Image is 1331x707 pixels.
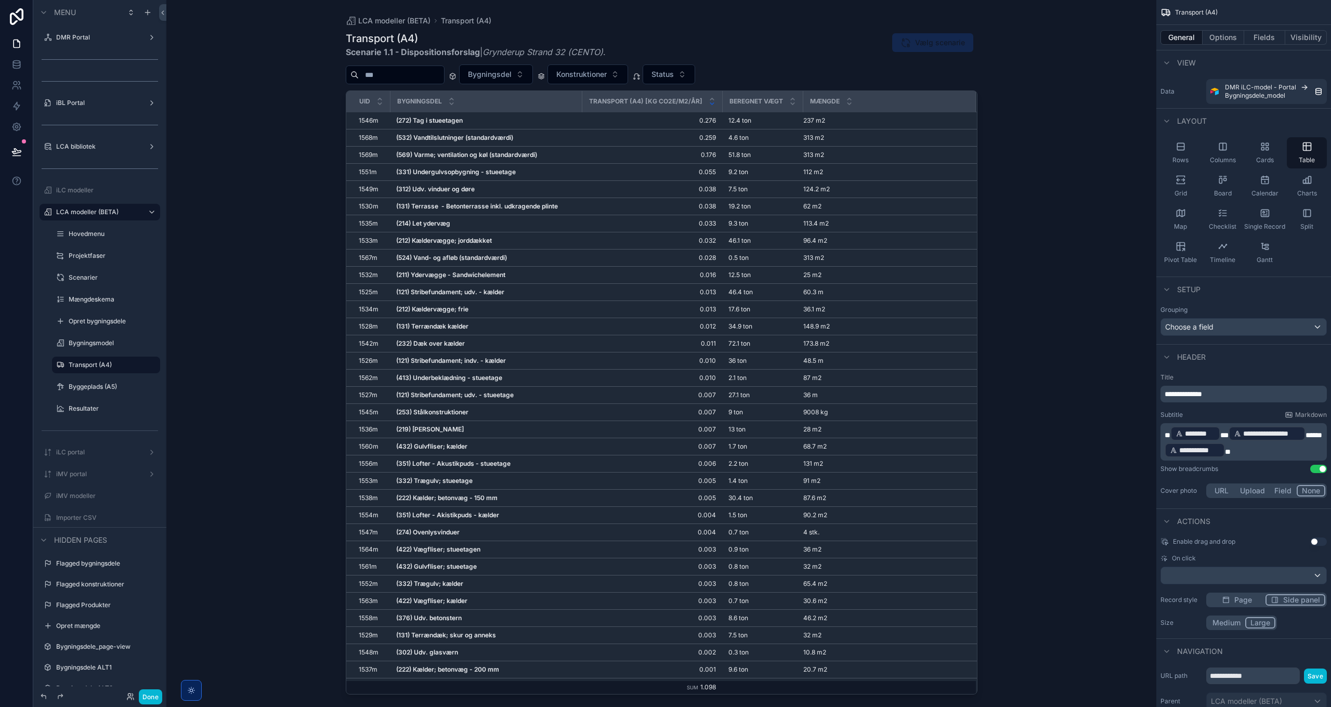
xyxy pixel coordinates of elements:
label: Record style [1160,596,1202,604]
button: Fields [1244,30,1286,45]
label: Size [1160,619,1202,627]
button: Grid [1160,171,1200,202]
label: Cover photo [1160,487,1202,495]
label: Hovedmenu [69,230,158,238]
a: Transport (A4) [69,361,154,369]
span: Charts [1297,189,1317,198]
span: Page [1234,595,1252,605]
button: Large [1245,617,1275,629]
button: Table [1287,137,1327,168]
span: Pivot Table [1164,256,1197,264]
label: URL path [1160,672,1202,680]
button: Single Record [1245,204,1285,235]
button: General [1160,30,1203,45]
label: LCA bibliotek [56,142,143,151]
label: DMR Portal [56,33,143,42]
label: Opret mængde [56,622,158,630]
button: Pivot Table [1160,237,1200,268]
a: DMR iLC-model - PortalBygningsdele_model [1206,79,1327,104]
span: Checklist [1209,222,1236,231]
span: Transport (A4) [1175,8,1218,17]
button: Split [1287,204,1327,235]
a: iLC modeller [56,186,158,194]
button: Done [139,689,162,704]
label: Flagged bygningsdele [56,559,158,568]
span: 1.098 [700,683,716,691]
button: Gantt [1245,237,1285,268]
label: Flagged konstruktioner [56,580,158,588]
label: iBL Portal [56,99,143,107]
button: Medium [1208,617,1245,629]
label: Resultater [69,404,158,413]
span: Grid [1175,189,1187,198]
button: Upload [1235,485,1270,496]
label: iMV modeller [56,492,158,500]
div: scrollable content [1160,386,1327,402]
span: Calendar [1251,189,1278,198]
span: DMR iLC-model - Portal [1225,83,1296,91]
span: Enable drag and drop [1173,538,1235,546]
button: URL [1208,485,1235,496]
label: Grouping [1160,306,1188,314]
label: iMV portal [56,470,143,478]
span: Cards [1256,156,1274,164]
label: Bygningsdele_page-view [56,643,158,651]
label: Importer CSV [56,514,158,522]
span: Columns [1210,156,1236,164]
span: Split [1300,222,1313,231]
label: Scenarier [69,273,158,282]
label: Opret bygningsdele [69,317,158,325]
label: Bygningsmodel [69,339,158,347]
button: Cards [1245,137,1285,168]
label: iLC portal [56,448,143,456]
button: Choose a field [1160,318,1327,336]
span: Gantt [1257,256,1273,264]
span: Single Record [1244,222,1285,231]
button: Checklist [1203,204,1243,235]
button: Calendar [1245,171,1285,202]
span: On click [1172,554,1196,562]
div: Choose a field [1161,319,1326,335]
label: LCA modeller (BETA) [56,208,139,216]
a: Bygningsdele ALT1 [56,663,158,672]
button: Save [1304,669,1327,684]
span: Hidden pages [54,535,107,545]
label: Projektfaser [69,252,158,260]
div: Show breadcrumbs [1160,465,1218,473]
span: Board [1214,189,1232,198]
span: Navigation [1177,646,1223,657]
button: Board [1203,171,1243,202]
span: Header [1177,352,1206,362]
span: View [1177,58,1196,68]
button: Rows [1160,137,1200,168]
button: None [1297,485,1325,496]
span: UID [359,97,370,106]
label: Flagged Produkter [56,601,158,609]
button: Field [1270,485,1297,496]
img: Airtable Logo [1210,87,1219,96]
span: Setup [1177,284,1200,295]
label: Bygningsdele ALT2 [56,684,158,692]
a: Markdown [1285,411,1327,419]
button: Timeline [1203,237,1243,268]
button: Visibility [1285,30,1327,45]
span: Transport (A4) [kg CO2e/m2/år] [589,97,702,106]
label: Data [1160,87,1202,96]
label: Byggeplads (A5) [69,383,158,391]
span: Actions [1177,516,1210,527]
